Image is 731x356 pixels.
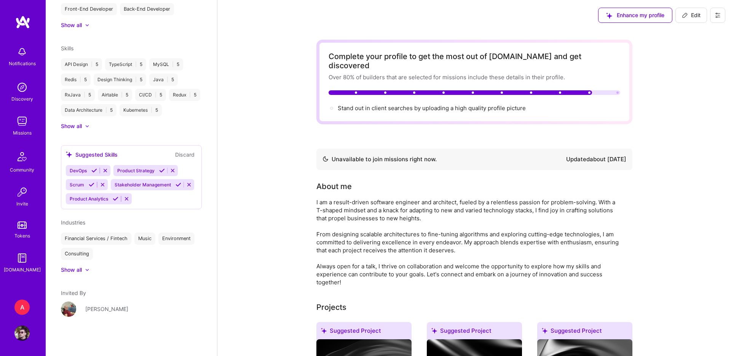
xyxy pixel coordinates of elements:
[172,61,174,67] span: |
[14,326,30,341] img: User Avatar
[322,156,329,162] img: Availability
[135,61,137,67] span: |
[135,89,166,101] div: CI/CD 5
[80,77,81,83] span: |
[322,155,437,164] div: Unavailable to join missions right now.
[14,250,30,266] img: guide book
[316,322,412,342] div: Suggested Project
[61,219,85,226] span: Industries
[61,74,91,86] div: Redis 5
[120,3,174,15] div: Back-End Developer
[14,114,30,129] img: teamwork
[682,11,701,19] span: Edit
[170,168,176,173] i: Reject
[117,168,155,173] span: Product Strategy
[13,129,32,137] div: Missions
[113,196,118,202] i: Accept
[167,77,168,83] span: |
[537,322,632,342] div: Suggested Project
[61,233,131,245] div: Financial Services / Fintech
[61,58,102,71] div: API Design 5
[606,13,612,19] i: icon SuggestedTeams
[329,52,620,70] div: Complete your profile to get the most out of [DOMAIN_NAME] and get discovered
[61,301,202,317] a: User Avatar[PERSON_NAME]
[11,95,33,103] div: Discovery
[91,61,93,67] span: |
[135,77,137,83] span: |
[186,182,192,188] i: Reject
[14,184,30,200] img: Invite
[338,104,526,112] div: Stand out in client searches by uploading a high quality profile picture
[121,92,123,98] span: |
[13,148,31,166] img: Community
[151,107,152,113] span: |
[13,326,32,341] a: User Avatar
[61,290,86,296] span: Invited By
[84,92,85,98] span: |
[316,301,346,313] div: Projects
[173,150,197,159] button: Discard
[566,155,626,164] div: Updated about [DATE]
[4,266,41,274] div: [DOMAIN_NAME]
[16,200,28,208] div: Invite
[14,232,30,240] div: Tokens
[105,58,146,71] div: TypeScript 5
[427,322,522,342] div: Suggested Project
[105,107,107,113] span: |
[94,74,146,86] div: Design Thinking 5
[61,122,82,130] div: Show all
[61,301,76,317] img: User Avatar
[149,74,178,86] div: Java 5
[85,305,128,313] div: [PERSON_NAME]
[9,59,36,67] div: Notifications
[61,3,117,15] div: Front-End Developer
[316,181,352,192] div: About me
[14,300,30,315] div: A
[189,92,191,98] span: |
[431,328,437,334] i: icon SuggestedTeams
[176,182,181,188] i: Accept
[158,233,195,245] div: Environment
[159,168,165,173] i: Accept
[542,328,547,334] i: icon SuggestedTeams
[70,182,84,188] span: Scrum
[61,248,93,260] div: Consulting
[675,8,707,23] button: Edit
[89,182,94,188] i: Accept
[329,73,620,81] div: Over 80% of builders that are selected for missions include these details in their profile.
[606,11,664,19] span: Enhance my profile
[18,221,27,229] img: tokens
[149,58,183,71] div: MySQL 5
[155,92,156,98] span: |
[169,89,200,101] div: Redux 5
[321,328,327,334] i: icon SuggestedTeams
[66,151,72,158] i: icon SuggestedTeams
[124,196,129,202] i: Reject
[61,266,82,274] div: Show all
[15,15,30,29] img: logo
[61,104,117,116] div: Data Architecture 5
[13,300,32,315] a: A
[102,168,108,173] i: Reject
[316,198,621,286] div: I am a result-driven software engineer and architect, fueled by a relentless passion for problem-...
[115,182,171,188] span: Stakeholder Management
[66,151,118,159] div: Suggested Skills
[61,89,95,101] div: RxJava 5
[61,21,82,29] div: Show all
[134,233,155,245] div: Music
[10,166,34,174] div: Community
[98,89,132,101] div: Airtable 5
[61,45,73,51] span: Skills
[120,104,162,116] div: Kubernetes 5
[70,196,108,202] span: Product Analytics
[14,80,30,95] img: discovery
[70,168,87,173] span: DevOps
[598,8,672,23] button: Enhance my profile
[100,182,105,188] i: Reject
[91,168,97,173] i: Accept
[14,44,30,59] img: bell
